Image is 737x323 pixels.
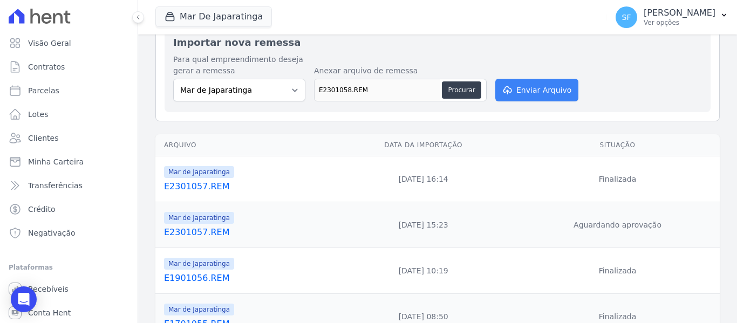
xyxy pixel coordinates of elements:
[495,79,578,101] button: Enviar Arquivo
[164,180,327,193] a: E2301057.REM
[515,134,720,156] th: Situação
[4,222,133,244] a: Negativação
[314,65,487,77] label: Anexar arquivo de remessa
[164,166,234,178] span: Mar de Japaratinga
[164,212,234,224] span: Mar de Japaratinga
[28,180,83,191] span: Transferências
[4,278,133,300] a: Recebíveis
[28,156,84,167] span: Minha Carteira
[28,204,56,215] span: Crédito
[644,8,715,18] p: [PERSON_NAME]
[442,81,481,99] button: Procurar
[28,133,58,143] span: Clientes
[331,248,515,294] td: [DATE] 10:19
[644,18,715,27] p: Ver opções
[622,13,631,21] span: SF
[28,307,71,318] span: Conta Hent
[164,272,327,285] a: E1901056.REM
[9,261,129,274] div: Plataformas
[28,228,76,238] span: Negativação
[607,2,737,32] button: SF [PERSON_NAME] Ver opções
[331,134,515,156] th: Data da Importação
[331,156,515,202] td: [DATE] 16:14
[4,104,133,125] a: Lotes
[28,284,69,294] span: Recebíveis
[173,35,702,50] h2: Importar nova remessa
[173,54,305,77] label: Para qual empreendimento deseja gerar a remessa
[4,175,133,196] a: Transferências
[164,258,234,270] span: Mar de Japaratinga
[4,127,133,149] a: Clientes
[4,151,133,173] a: Minha Carteira
[4,56,133,78] a: Contratos
[331,202,515,248] td: [DATE] 15:23
[11,286,37,312] div: Open Intercom Messenger
[28,85,59,96] span: Parcelas
[155,134,331,156] th: Arquivo
[515,248,720,294] td: Finalizada
[28,109,49,120] span: Lotes
[155,6,272,27] button: Mar De Japaratinga
[4,32,133,54] a: Visão Geral
[4,198,133,220] a: Crédito
[4,80,133,101] a: Parcelas
[515,202,720,248] td: Aguardando aprovação
[164,304,234,315] span: Mar de Japaratinga
[515,156,720,202] td: Finalizada
[164,226,327,239] a: E2301057.REM
[28,61,65,72] span: Contratos
[28,38,71,49] span: Visão Geral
